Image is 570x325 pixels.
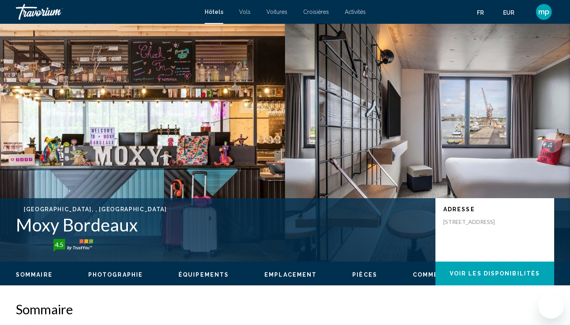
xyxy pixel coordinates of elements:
div: 4.5 [51,240,67,249]
button: Équipements [179,271,229,278]
img: trustyou-badge-hor.svg [53,239,93,252]
button: Next image [542,133,562,153]
button: Previous image [8,133,28,153]
p: [STREET_ADDRESS] [443,218,507,226]
span: fr [477,10,484,16]
a: Vols [239,9,251,15]
button: User Menu [534,4,554,20]
button: Emplacement [264,271,317,278]
button: Sommaire [16,271,53,278]
iframe: Bouton de lancement de la fenêtre de messagerie [538,293,564,319]
h1: Moxy Bordeaux [16,214,427,235]
span: Voir les disponibilités [450,271,540,277]
button: Change currency [503,7,522,18]
button: Change language [477,7,491,18]
a: Croisières [303,9,329,15]
button: Photographie [88,271,143,278]
button: Voir les disponibilités [435,262,554,285]
h2: Sommaire [16,301,554,317]
button: Commentaires [413,271,468,278]
span: mp [538,8,549,16]
button: Pièces [352,271,377,278]
a: Travorium [16,4,197,20]
p: Adresse [443,206,546,212]
span: EUR [503,10,514,16]
a: Activités [345,9,366,15]
a: Voitures [266,9,287,15]
span: [GEOGRAPHIC_DATA], , [GEOGRAPHIC_DATA] [24,206,167,212]
a: Hôtels [205,9,223,15]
